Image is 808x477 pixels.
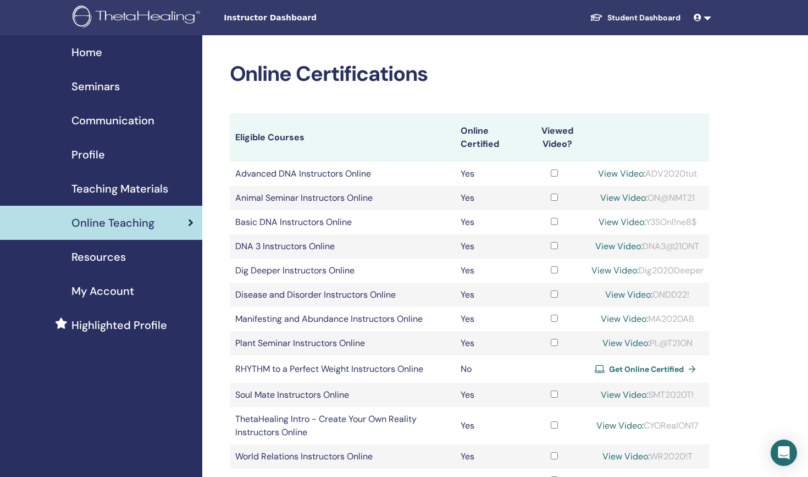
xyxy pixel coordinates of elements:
[605,289,652,300] a: View Video:
[71,215,154,231] span: Online Teaching
[455,355,523,383] td: No
[601,389,648,401] a: View Video:
[591,191,704,205] div: ON@NMT21
[591,388,704,402] div: SMT2020T!
[71,44,102,61] span: Home
[601,313,648,325] a: View Video:
[595,240,643,252] a: View Video:
[591,240,704,253] div: DNA3@21ONT
[73,6,204,30] img: logo.png
[609,364,684,374] span: Get Online Certified
[230,383,455,407] td: Soul Mate Instructors Online
[455,186,523,210] td: Yes
[598,168,645,179] a: View Video:
[591,288,704,301] div: ONDD22!
[455,445,523,469] td: Yes
[591,337,704,350] div: PL@T21ON
[591,167,704,180] div: ADV2020tut
[230,234,455,259] td: DNA 3 Instructors Online
[455,307,523,331] td: Yes
[230,283,455,307] td: Disease and Disorder Instructors Online
[591,264,704,277] div: Dig2020Deeper
[230,355,455,383] td: RHYTHM to a Perfect Weight Instructors Online
[455,383,523,407] td: Yes
[455,210,523,234] td: Yes
[71,249,126,265] span: Resources
[230,307,455,331] td: Manifesting and Abundance Instructors Online
[455,259,523,283] td: Yes
[230,407,455,445] td: ThetaHealing Intro - Create Your Own Reality Instructors Online
[230,113,455,162] th: Eligible Courses
[591,312,704,326] div: MA2020AB
[455,113,523,162] th: Online Certified
[71,112,154,129] span: Communication
[71,317,167,333] span: Highlighted Profile
[230,331,455,355] td: Plant Seminar Instructors Online
[230,62,710,87] h2: Online Certifications
[455,234,523,259] td: Yes
[602,451,650,462] a: View Video:
[581,8,689,28] a: Student Dashboard
[455,331,523,355] td: Yes
[523,113,586,162] th: Viewed Video?
[455,162,523,186] td: Yes
[602,337,650,349] a: View Video:
[230,186,455,210] td: Animal Seminar Instructors Online
[230,210,455,234] td: Basic DNA Instructors Online
[71,146,105,163] span: Profile
[591,419,704,432] div: CYORealON17
[71,283,134,299] span: My Account
[230,259,455,283] td: Dig Deeper Instructors Online
[71,180,168,197] span: Teaching Materials
[455,283,523,307] td: Yes
[590,13,603,22] img: graduation-cap-white.svg
[455,407,523,445] td: Yes
[591,450,704,463] div: WR2020!T
[596,420,644,431] a: View Video:
[595,361,700,377] a: Get Online Certified
[600,192,647,204] a: View Video:
[771,440,797,466] div: Open Intercom Messenger
[599,216,646,228] a: View Video:
[224,12,389,24] span: Instructor Dashboard
[71,78,120,95] span: Seminars
[230,162,455,186] td: Advanced DNA Instructors Online
[591,216,704,229] div: Y3SOnl!ne8$
[230,445,455,469] td: World Relations Instructors Online
[591,265,639,276] a: View Video:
